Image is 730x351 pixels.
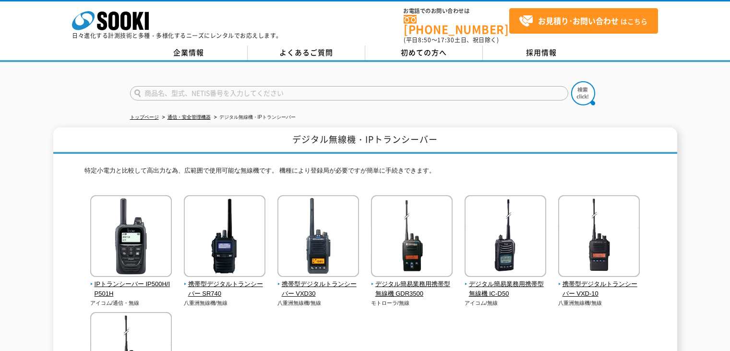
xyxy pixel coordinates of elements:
[277,299,359,307] p: 八重洲無線機/無線
[519,14,647,28] span: はこちら
[248,46,365,60] a: よくあるご質問
[184,270,266,299] a: 携帯型デジタルトランシーバー SR740
[558,270,640,299] a: 携帯型デジタルトランシーバー VXD-10
[558,195,640,279] img: 携帯型デジタルトランシーバー VXD-10
[465,299,547,307] p: アイコム/無線
[404,8,509,14] span: お電話でのお問い合わせは
[277,195,359,279] img: 携帯型デジタルトランシーバー VXD30
[404,36,499,44] span: (平日 ～ 土日、祝日除く)
[277,279,359,300] span: 携帯型デジタルトランシーバー VXD30
[130,86,568,100] input: 商品名、型式、NETIS番号を入力してください
[90,195,172,279] img: IPトランシーバー IP500H/IP501H
[371,270,453,299] a: デジタル簡易業務用携帯型無線機 GDR3500
[371,279,453,300] span: デジタル簡易業務用携帯型無線機 GDR3500
[130,46,248,60] a: 企業情報
[130,114,159,120] a: トップページ
[401,47,447,58] span: 初めての方へ
[168,114,211,120] a: 通信・安全管理機器
[90,279,172,300] span: IPトランシーバー IP500H/IP501H
[90,299,172,307] p: アイコム/通信・無線
[418,36,431,44] span: 8:50
[509,8,658,34] a: お見積り･お問い合わせはこちら
[465,270,547,299] a: デジタル簡易業務用携帯型無線機 IC-D50
[558,279,640,300] span: 携帯型デジタルトランシーバー VXD-10
[365,46,483,60] a: 初めての方へ
[277,270,359,299] a: 携帯型デジタルトランシーバー VXD30
[483,46,600,60] a: 採用情報
[371,299,453,307] p: モトローラ/無線
[465,195,546,279] img: デジタル簡易業務用携帯型無線機 IC-D50
[212,113,296,123] li: デジタル無線機・IPトランシーバー
[53,127,677,154] h1: デジタル無線機・IPトランシーバー
[90,270,172,299] a: IPトランシーバー IP500H/IP501H
[184,299,266,307] p: 八重洲無線機/無線
[72,33,282,38] p: 日々進化する計測技術と多種・多様化するニーズにレンタルでお応えします。
[558,299,640,307] p: 八重洲無線機/無線
[404,15,509,35] a: [PHONE_NUMBER]
[371,195,453,279] img: デジタル簡易業務用携帯型無線機 GDR3500
[184,279,266,300] span: 携帯型デジタルトランシーバー SR740
[84,166,646,181] p: 特定小電力と比較して高出力な為、広範囲で使用可能な無線機です。 機種により登録局が必要ですが簡単に手続きできます。
[538,15,619,26] strong: お見積り･お問い合わせ
[571,81,595,105] img: btn_search.png
[465,279,547,300] span: デジタル簡易業務用携帯型無線機 IC-D50
[184,195,265,279] img: 携帯型デジタルトランシーバー SR740
[437,36,455,44] span: 17:30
